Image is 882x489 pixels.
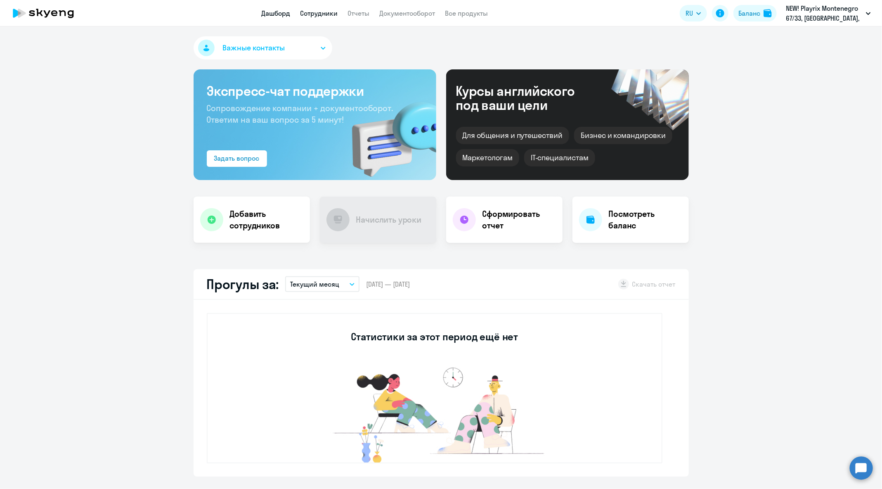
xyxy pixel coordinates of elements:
[609,208,682,231] h4: Посмотреть баланс
[456,149,519,166] div: Маркетологам
[351,330,518,343] h3: Статистики за этот период ещё нет
[574,127,672,144] div: Бизнес и командировки
[207,150,267,167] button: Задать вопрос
[207,103,393,125] span: Сопровождение компании + документооборот. Ответим на ваш вопрос за 5 минут!
[230,208,303,231] h4: Добавить сотрудников
[194,36,332,59] button: Важные контакты
[290,279,339,289] p: Текущий месяц
[456,84,597,112] div: Курсы английского под ваши цели
[764,9,772,17] img: balance
[782,3,875,23] button: NEW! Playrix Montenegro 67/33, [GEOGRAPHIC_DATA], ООО
[207,276,279,292] h2: Прогулы за:
[285,276,359,292] button: Текущий месяц
[207,83,423,99] h3: Экспресс-чат поддержки
[445,9,488,17] a: Все продукты
[311,363,558,463] img: no-data
[366,280,410,289] span: [DATE] — [DATE]
[340,87,436,180] img: bg-img
[262,9,291,17] a: Дашборд
[482,208,556,231] h4: Сформировать отчет
[456,127,570,144] div: Для общения и путешествий
[223,43,285,53] span: Важные контакты
[786,3,863,23] p: NEW! Playrix Montenegro 67/33, [GEOGRAPHIC_DATA], ООО
[733,5,777,21] button: Балансbalance
[356,214,422,226] h4: Начислить уроки
[300,9,338,17] a: Сотрудники
[524,149,595,166] div: IT-специалистам
[686,8,693,18] span: RU
[348,9,370,17] a: Отчеты
[380,9,435,17] a: Документооборот
[738,8,760,18] div: Баланс
[680,5,707,21] button: RU
[214,153,260,163] div: Задать вопрос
